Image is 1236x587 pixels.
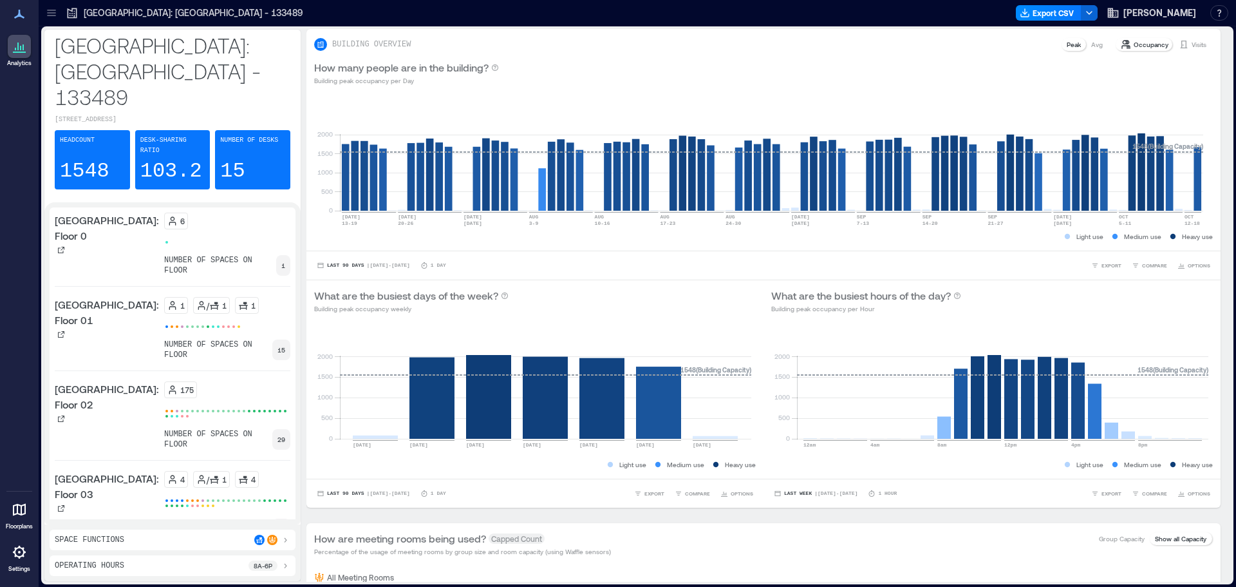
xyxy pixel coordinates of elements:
[207,300,209,311] p: /
[180,216,185,226] p: 6
[1089,487,1124,500] button: EXPORT
[922,214,932,220] text: SEP
[857,220,869,226] text: 7-13
[1129,487,1170,500] button: COMPARE
[1184,214,1194,220] text: OCT
[595,220,610,226] text: 10-16
[1067,39,1081,50] p: Peak
[1076,231,1103,242] p: Light use
[1004,442,1016,448] text: 12pm
[771,288,951,303] p: What are the busiest hours of the day?
[667,459,704,470] p: Medium use
[314,259,413,272] button: Last 90 Days |[DATE]-[DATE]
[164,255,276,276] p: number of spaces on floor
[1155,534,1206,544] p: Show all Capacity
[1129,259,1170,272] button: COMPARE
[314,288,498,303] p: What are the busiest days of the week?
[718,487,756,500] button: OPTIONS
[60,135,95,146] p: Headcount
[937,442,947,448] text: 8am
[317,372,333,380] tspan: 1500
[3,31,35,71] a: Analytics
[84,6,303,19] p: [GEOGRAPHIC_DATA]: [GEOGRAPHIC_DATA] - 133489
[327,572,394,582] p: All Meeting Rooms
[2,494,37,534] a: Floorplans
[489,534,545,544] span: Capped Count
[1188,262,1210,269] span: OPTIONS
[660,214,669,220] text: AUG
[409,442,428,448] text: [DATE]
[725,459,756,470] p: Heavy use
[1182,231,1213,242] p: Heavy use
[791,214,810,220] text: [DATE]
[55,381,159,412] p: [GEOGRAPHIC_DATA]: Floor 02
[778,414,790,421] tspan: 500
[222,474,227,485] p: 1
[870,442,880,448] text: 4am
[398,220,413,226] text: 20-26
[466,442,485,448] text: [DATE]
[1182,459,1213,470] p: Heavy use
[1175,487,1213,500] button: OPTIONS
[693,442,711,448] text: [DATE]
[726,214,735,220] text: AUG
[55,297,159,328] p: [GEOGRAPHIC_DATA]: Floor 01
[636,442,655,448] text: [DATE]
[317,130,333,138] tspan: 2000
[685,490,710,497] span: COMPARE
[55,535,124,545] p: Space Functions
[1188,490,1210,497] span: OPTIONS
[632,487,667,500] button: EXPORT
[321,188,333,195] tspan: 500
[595,214,604,220] text: AUG
[207,474,209,485] p: /
[803,442,816,448] text: 12am
[1142,262,1167,269] span: COMPARE
[1091,39,1103,50] p: Avg
[317,393,333,401] tspan: 1000
[774,393,790,401] tspan: 1000
[8,565,30,573] p: Settings
[644,490,664,497] span: EXPORT
[164,519,272,539] p: number of spaces on floor
[988,214,997,220] text: SEP
[55,115,290,125] p: [STREET_ADDRESS]
[523,442,541,448] text: [DATE]
[4,537,35,577] a: Settings
[1142,490,1167,497] span: COMPARE
[140,135,205,156] p: Desk-sharing ratio
[140,159,202,184] p: 103.2
[55,561,124,571] p: Operating Hours
[329,206,333,214] tspan: 0
[314,546,611,557] p: Percentage of the usage of meeting rooms by group size and room capacity (using Waffle sensors)
[1175,259,1213,272] button: OPTIONS
[672,487,713,500] button: COMPARE
[277,345,285,355] p: 15
[342,220,357,226] text: 13-19
[222,300,227,311] p: 1
[55,213,159,244] p: [GEOGRAPHIC_DATA]: Floor 0
[786,434,790,442] tspan: 0
[1103,3,1200,23] button: [PERSON_NAME]
[314,531,486,546] p: How are meeting rooms being used?
[579,442,598,448] text: [DATE]
[164,429,272,450] p: number of spaces on floor
[329,434,333,442] tspan: 0
[771,303,961,314] p: Building peak occupancy per Hour
[726,220,741,226] text: 24-30
[774,372,790,380] tspan: 1500
[7,59,32,67] p: Analytics
[281,260,285,271] p: 1
[1099,534,1145,544] p: Group Capacity
[398,214,417,220] text: [DATE]
[314,60,489,75] p: How many people are in the building?
[55,32,290,110] p: [GEOGRAPHIC_DATA]: [GEOGRAPHIC_DATA] - 133489
[529,220,539,226] text: 3-9
[431,262,446,269] p: 1 Day
[1101,490,1121,497] span: EXPORT
[251,300,256,311] p: 1
[464,214,482,220] text: [DATE]
[314,303,509,314] p: Building peak occupancy weekly
[988,220,1003,226] text: 21-27
[878,490,897,497] p: 1 Hour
